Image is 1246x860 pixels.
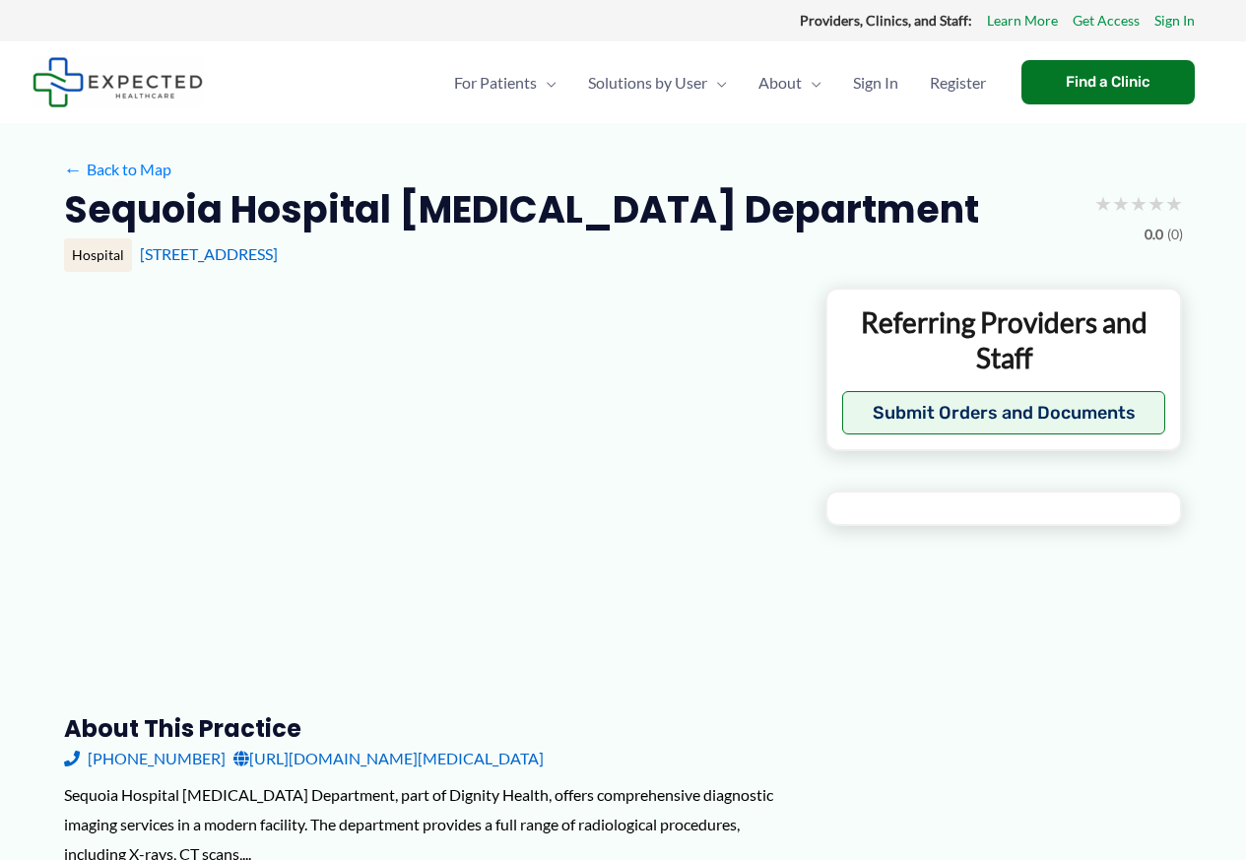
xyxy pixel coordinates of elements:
[1112,185,1130,222] span: ★
[537,48,557,117] span: Menu Toggle
[914,48,1002,117] a: Register
[588,48,707,117] span: Solutions by User
[438,48,572,117] a: For PatientsMenu Toggle
[1165,185,1183,222] span: ★
[802,48,821,117] span: Menu Toggle
[64,185,979,233] h2: Sequoia Hospital [MEDICAL_DATA] Department
[707,48,727,117] span: Menu Toggle
[1021,60,1195,104] a: Find a Clinic
[233,744,544,773] a: [URL][DOMAIN_NAME][MEDICAL_DATA]
[64,155,171,184] a: ←Back to Map
[572,48,743,117] a: Solutions by UserMenu Toggle
[140,244,278,263] a: [STREET_ADDRESS]
[837,48,914,117] a: Sign In
[1154,8,1195,33] a: Sign In
[1167,222,1183,247] span: (0)
[743,48,837,117] a: AboutMenu Toggle
[842,390,1166,433] button: Submit Orders and Documents
[1130,185,1148,222] span: ★
[1145,222,1163,247] span: 0.0
[800,12,972,29] strong: Providers, Clinics, and Staff:
[842,304,1166,376] p: Referring Providers and Staff
[454,48,537,117] span: For Patients
[438,48,1002,117] nav: Primary Site Navigation
[987,8,1058,33] a: Learn More
[853,48,898,117] span: Sign In
[1073,8,1140,33] a: Get Access
[64,744,226,773] a: [PHONE_NUMBER]
[33,57,203,107] img: Expected Healthcare Logo - side, dark font, small
[64,713,794,744] h3: About this practice
[758,48,802,117] span: About
[64,160,83,178] span: ←
[64,238,132,272] div: Hospital
[1094,185,1112,222] span: ★
[930,48,986,117] span: Register
[1148,185,1165,222] span: ★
